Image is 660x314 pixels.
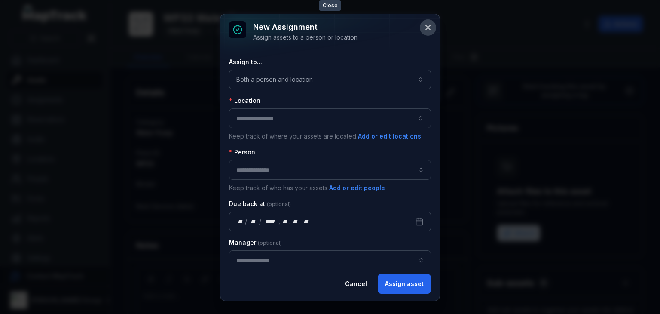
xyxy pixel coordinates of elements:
div: month, [248,217,260,226]
h3: New assignment [253,21,359,33]
span: Close [319,0,341,11]
input: assignment-add:cf[907ad3fd-eed4-49d8-ad84-d22efbadc5a5]-label [229,250,431,270]
div: am/pm, [302,217,311,226]
label: Person [229,148,255,157]
div: / [245,217,248,226]
label: Due back at [229,200,291,208]
div: day, [236,217,245,226]
label: Manager [229,238,282,247]
div: , [278,217,281,226]
p: Keep track of where your assets are located. [229,132,431,141]
div: year, [262,217,278,226]
div: / [259,217,262,226]
div: hour, [281,217,290,226]
button: Add or edit people [329,183,385,193]
button: Cancel [338,274,374,294]
button: Add or edit locations [357,132,422,141]
label: Assign to... [229,58,262,66]
button: Both a person and location [229,70,431,89]
label: Location [229,96,260,105]
div: : [289,217,291,226]
p: Keep track of who has your assets. [229,183,431,193]
button: Assign asset [378,274,431,294]
div: minute, [291,217,300,226]
div: Assign assets to a person or location. [253,33,359,42]
button: Calendar [408,212,431,231]
input: assignment-add:person-label [229,160,431,180]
